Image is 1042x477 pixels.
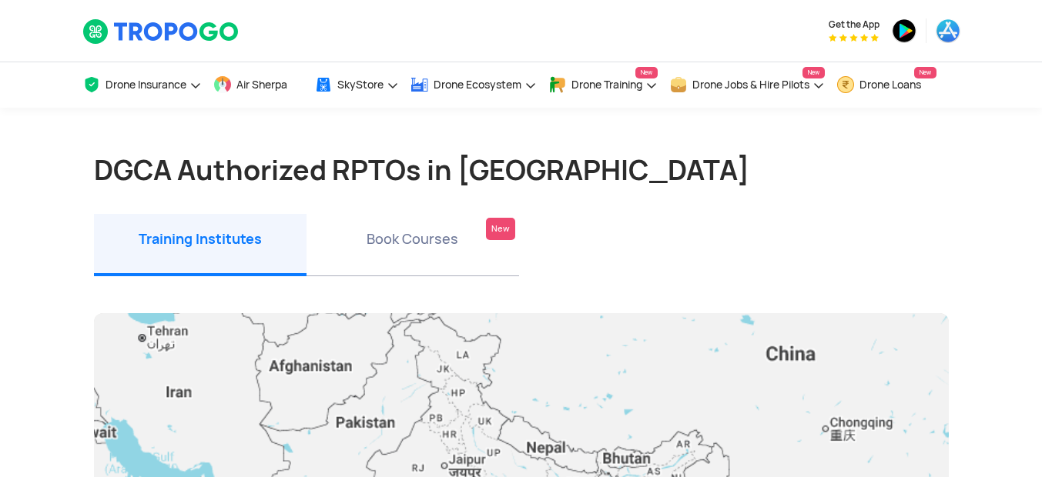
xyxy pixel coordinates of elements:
[859,78,921,91] span: Drone Loans
[692,78,809,91] span: Drone Jobs & Hire Pilots
[82,62,202,108] a: Drone Insurance
[548,62,658,108] a: Drone TrainingNew
[410,62,537,108] a: Drone Ecosystem
[892,18,916,43] img: ic_playstore.png
[571,78,642,91] span: Drone Training
[829,34,879,42] img: App Raking
[94,214,307,276] li: Training Institutes
[337,78,384,91] span: SkyStore
[936,18,960,43] img: ic_appstore.png
[106,78,186,91] span: Drone Insurance
[213,62,303,108] a: Air Sherpa
[314,62,399,108] a: SkyStore
[635,67,658,78] span: New
[434,78,521,91] span: Drone Ecosystem
[669,62,825,108] a: Drone Jobs & Hire PilotsNew
[836,62,936,108] a: Drone LoansNew
[307,214,519,276] li: Book Courses
[486,218,515,240] div: New
[236,78,287,91] span: Air Sherpa
[914,67,936,78] span: New
[802,67,825,78] span: New
[82,18,240,45] img: TropoGo Logo
[94,154,949,186] h1: DGCA Authorized RPTOs in [GEOGRAPHIC_DATA]
[829,18,880,31] span: Get the App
